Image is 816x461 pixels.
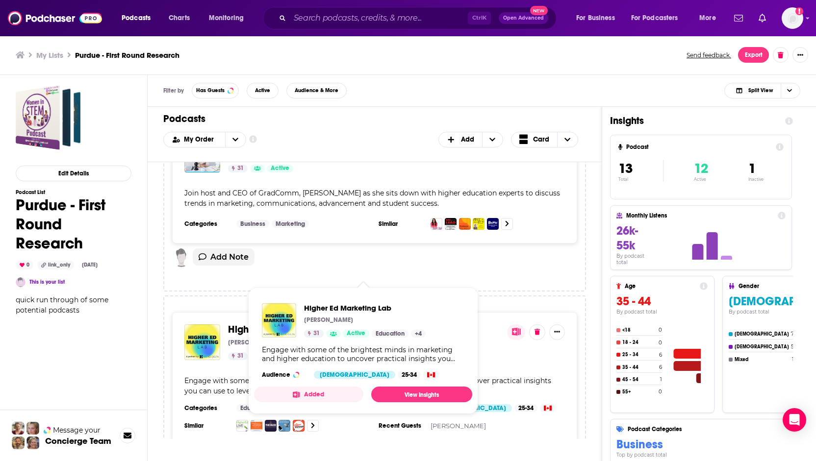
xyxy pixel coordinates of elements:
span: Add Note [210,252,249,262]
button: open menu [225,132,246,147]
h4: 18 - 24 [622,340,657,345]
button: Active [247,83,279,98]
span: quick run through of some potential podcasts [16,295,108,315]
button: Export [738,47,769,63]
p: [PERSON_NAME] [228,339,277,346]
h4: 0 [659,340,662,346]
span: Ctrl K [468,12,491,24]
a: Fanatical Recruitment Podcast [279,420,290,432]
button: Show More Button [549,324,565,340]
h4: Podcast [626,144,772,150]
svg: Add a profile image [795,7,803,15]
a: +4 [411,330,426,338]
a: My Lists [36,50,63,60]
span: For Business [576,11,615,25]
h4: <18 [622,327,657,333]
button: Edit Details [16,166,131,181]
span: Podcasts [122,11,151,25]
span: Add [461,136,474,143]
h4: [DEMOGRAPHIC_DATA] [735,344,789,350]
h4: 1 [660,376,662,383]
a: Education [236,404,273,412]
div: Open Intercom Messenger [783,408,806,432]
h3: Audience [262,371,306,379]
button: Audience & More [286,83,347,98]
img: Podchaser - Follow, Share and Rate Podcasts [8,9,102,27]
img: BeMo Admissions Experts Podcast [487,218,499,230]
h4: Mixed [735,357,790,363]
p: Total [618,177,663,182]
img: Higher Ed Live [236,420,248,432]
button: Added [254,387,363,402]
button: Show profile menu [782,7,803,29]
h1: Purdue - First Round Research [16,195,131,253]
span: 31 [237,351,244,361]
span: Open Advanced [503,16,544,21]
a: Active [267,165,293,172]
h3: Categories [184,404,229,412]
h2: Choose View [511,132,579,147]
span: Audience & More [295,88,338,93]
span: Logged in as ncannella [782,7,803,29]
h4: 25 - 34 [622,352,657,358]
h3: Categories [184,220,229,228]
span: Split View [748,88,773,93]
h4: 6 [659,352,662,358]
h4: 0 [659,327,662,333]
span: Join host and CEO of GradComm, [PERSON_NAME] as she sits down with higher education experts to di... [184,189,560,208]
button: + Add [438,132,503,147]
a: Higher Ed Marketing Lab [304,303,426,313]
img: Enrollment Management Round Table Podcast [251,420,262,432]
a: The Buzz [265,420,277,432]
a: FutureMakers Talent Talk [431,218,442,230]
span: For Podcasters [631,11,678,25]
div: Search podcasts, credits, & more... [272,7,566,29]
img: Higher Ed Marketing Lab [184,324,220,360]
button: open menu [202,10,256,26]
h4: 55+ [622,389,657,395]
p: Active [694,177,708,182]
span: 31 [313,329,320,339]
button: Open AdvancedNew [499,12,548,24]
a: SEEing to Lead [445,218,457,230]
span: Charts [169,11,190,25]
a: Show notifications dropdown [730,10,747,26]
span: New [530,6,548,15]
h4: 5 [791,343,794,350]
h3: Concierge Team [45,436,111,446]
a: 31 [304,330,324,338]
a: 31 [228,352,248,360]
div: link_only [37,261,74,269]
h4: 35 - 44 [622,364,657,370]
span: Engage with some of the brightest minds in marketing and higher education to uncover practical in... [184,376,551,395]
span: My Order [184,136,217,143]
h4: Age [625,283,696,290]
img: Higher Voltage [293,420,305,432]
img: Evidence into Action [459,218,471,230]
h1: Podcasts [163,113,578,125]
button: Show More Button [792,47,808,63]
input: Search podcasts, credits, & more... [290,10,468,26]
button: Add Note [193,248,255,266]
a: Active [343,330,369,338]
h3: 35 - 44 [616,294,708,309]
div: [DATE] [78,261,102,269]
button: open menu [164,136,225,143]
h1: Insights [610,115,777,127]
h3: Recent Guests [379,422,423,430]
h3: Purdue - First Round Research [75,50,179,60]
a: This is your list [29,279,65,285]
img: User Profile [782,7,803,29]
a: Higher Ed Marketing Lab [262,303,296,338]
span: Purdue - First Round Research [16,85,80,150]
div: [DEMOGRAPHIC_DATA] [314,371,395,379]
a: Show notifications dropdown [755,10,770,26]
